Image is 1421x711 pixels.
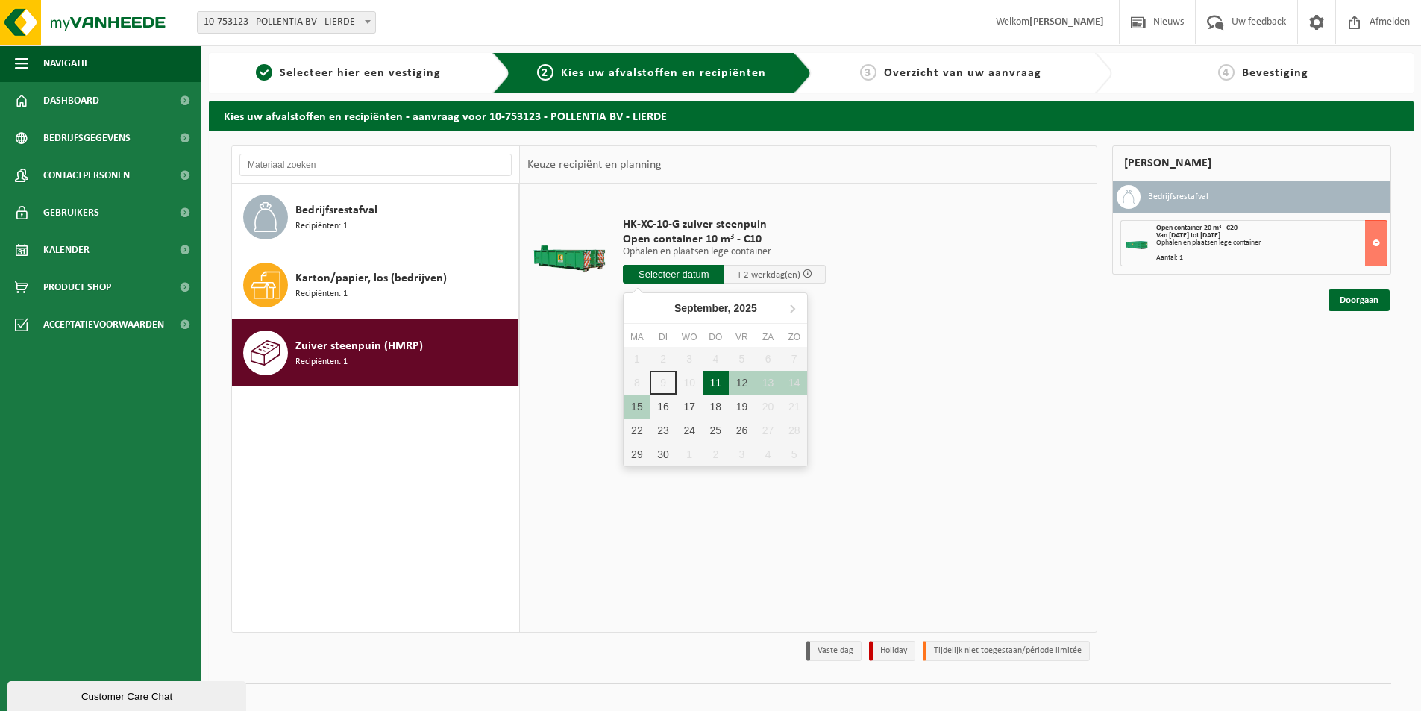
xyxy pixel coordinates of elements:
[703,371,729,395] div: 11
[677,442,703,466] div: 1
[623,232,826,247] span: Open container 10 m³ - C10
[232,251,519,319] button: Karton/papier, los (bedrijven) Recipiënten: 1
[650,442,676,466] div: 30
[781,330,807,345] div: zo
[43,269,111,306] span: Product Shop
[561,67,766,79] span: Kies uw afvalstoffen en recipiënten
[1218,64,1235,81] span: 4
[295,219,348,234] span: Recipiënten: 1
[623,247,826,257] p: Ophalen en plaatsen lege container
[295,355,348,369] span: Recipiënten: 1
[43,306,164,343] span: Acceptatievoorwaarden
[650,330,676,345] div: di
[677,395,703,419] div: 17
[209,101,1414,130] h2: Kies uw afvalstoffen en recipiënten - aanvraag voor 10-753123 - POLLENTIA BV - LIERDE
[1112,145,1391,181] div: [PERSON_NAME]
[869,641,915,661] li: Holiday
[668,296,763,320] div: September,
[623,217,826,232] span: HK-XC-10-G zuiver steenpuin
[216,64,480,82] a: 1Selecteer hier een vestiging
[239,154,512,176] input: Materiaal zoeken
[43,231,90,269] span: Kalender
[280,67,441,79] span: Selecteer hier een vestiging
[1029,16,1104,28] strong: [PERSON_NAME]
[1156,224,1238,232] span: Open container 20 m³ - C20
[1156,239,1387,247] div: Ophalen en plaatsen lege container
[1242,67,1308,79] span: Bevestiging
[43,119,131,157] span: Bedrijfsgegevens
[197,11,376,34] span: 10-753123 - POLLENTIA BV - LIERDE
[43,194,99,231] span: Gebruikers
[1156,231,1220,239] strong: Van [DATE] tot [DATE]
[256,64,272,81] span: 1
[624,419,650,442] div: 22
[729,442,755,466] div: 3
[703,395,729,419] div: 18
[1156,254,1387,262] div: Aantal: 1
[43,82,99,119] span: Dashboard
[806,641,862,661] li: Vaste dag
[43,157,130,194] span: Contactpersonen
[729,371,755,395] div: 12
[624,330,650,345] div: ma
[703,442,729,466] div: 2
[623,265,724,284] input: Selecteer datum
[677,419,703,442] div: 24
[729,330,755,345] div: vr
[923,641,1090,661] li: Tijdelijk niet toegestaan/période limitée
[755,330,781,345] div: za
[703,330,729,345] div: do
[650,395,676,419] div: 16
[860,64,876,81] span: 3
[295,201,377,219] span: Bedrijfsrestafval
[7,678,249,711] iframe: chat widget
[520,146,669,184] div: Keuze recipiënt en planning
[703,419,729,442] div: 25
[295,269,447,287] span: Karton/papier, los (bedrijven)
[1329,289,1390,311] a: Doorgaan
[198,12,375,33] span: 10-753123 - POLLENTIA BV - LIERDE
[43,45,90,82] span: Navigatie
[624,395,650,419] div: 15
[232,184,519,251] button: Bedrijfsrestafval Recipiënten: 1
[232,319,519,386] button: Zuiver steenpuin (HMRP) Recipiënten: 1
[737,270,800,280] span: + 2 werkdag(en)
[650,419,676,442] div: 23
[884,67,1041,79] span: Overzicht van uw aanvraag
[1148,185,1208,209] h3: Bedrijfsrestafval
[677,330,703,345] div: wo
[729,419,755,442] div: 26
[734,303,757,313] i: 2025
[295,287,348,301] span: Recipiënten: 1
[537,64,553,81] span: 2
[295,337,423,355] span: Zuiver steenpuin (HMRP)
[729,395,755,419] div: 19
[624,442,650,466] div: 29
